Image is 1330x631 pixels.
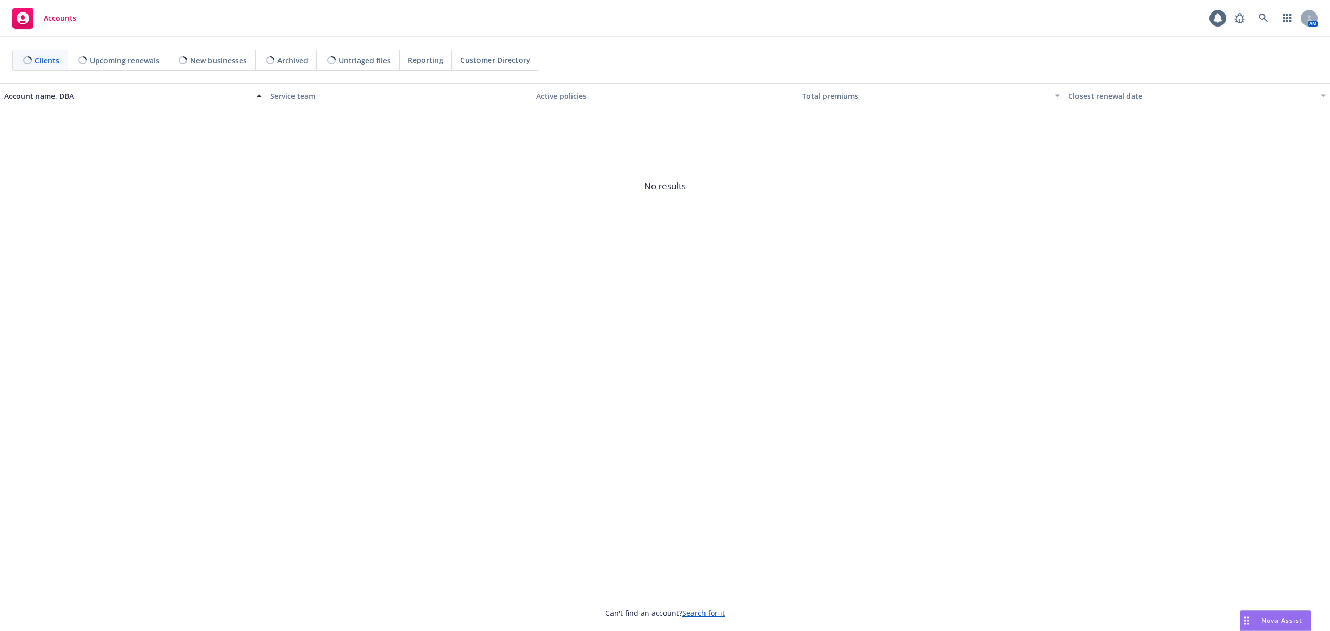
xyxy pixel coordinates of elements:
a: Search [1253,8,1274,29]
button: Service team [266,83,532,108]
a: Report a Bug [1229,8,1250,29]
div: Service team [270,90,528,101]
span: Untriaged files [339,55,391,66]
span: Accounts [44,14,76,22]
span: Customer Directory [460,55,530,65]
a: Switch app [1277,8,1298,29]
span: Reporting [408,55,443,65]
a: Accounts [8,4,81,33]
a: Search for it [682,608,725,618]
span: Clients [35,55,59,66]
span: Can't find an account? [605,608,725,619]
button: Closest renewal date [1064,83,1330,108]
div: Active policies [536,90,794,101]
button: Nova Assist [1240,610,1311,631]
span: Upcoming renewals [90,55,159,66]
div: Account name, DBA [4,90,250,101]
div: Total premiums [802,90,1048,101]
div: Drag to move [1240,611,1253,630]
button: Active policies [532,83,798,108]
span: Nova Assist [1261,616,1302,625]
span: New businesses [190,55,247,66]
div: Closest renewal date [1068,90,1314,101]
button: Total premiums [798,83,1064,108]
span: Archived [277,55,308,66]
